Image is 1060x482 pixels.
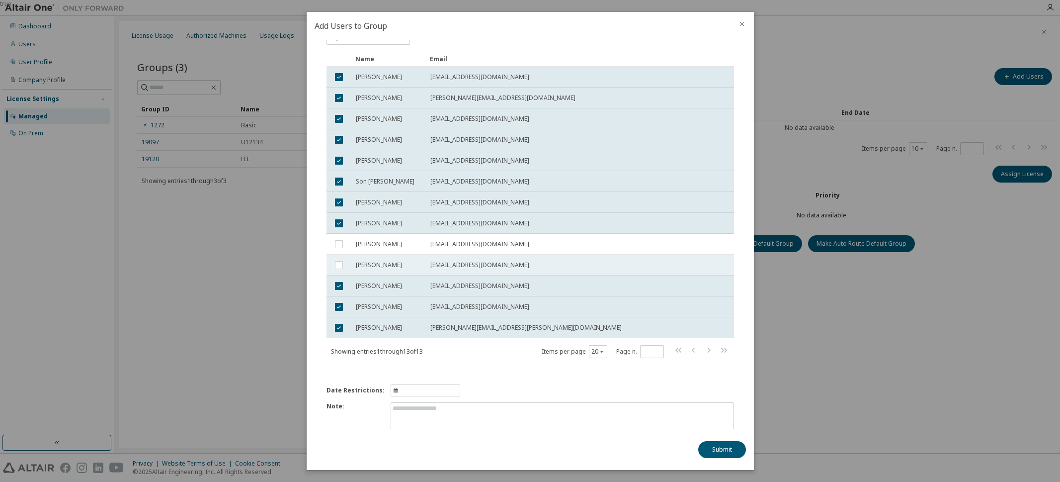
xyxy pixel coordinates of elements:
span: [PERSON_NAME] [356,198,402,206]
label: Date Restrictions: [326,386,385,394]
span: [PERSON_NAME] [356,261,402,269]
span: [PERSON_NAME] [356,157,402,165]
span: Items per page [542,345,607,358]
span: [PERSON_NAME] [356,324,402,332]
span: Showing entries 1 through 13 of 13 [331,347,423,356]
span: [EMAIL_ADDRESS][DOMAIN_NAME] [430,261,529,269]
span: Son [PERSON_NAME] [356,178,414,186]
div: Email [430,51,648,67]
span: [PERSON_NAME] [356,115,402,123]
span: [PERSON_NAME] [356,94,402,102]
span: [EMAIL_ADDRESS][DOMAIN_NAME] [430,303,529,311]
span: [EMAIL_ADDRESS][DOMAIN_NAME] [430,240,529,248]
button: 20 [591,348,605,356]
span: [PERSON_NAME] [356,219,402,227]
button: information [391,385,460,396]
span: [EMAIL_ADDRESS][DOMAIN_NAME] [430,198,529,206]
span: [PERSON_NAME][EMAIL_ADDRESS][DOMAIN_NAME] [430,94,575,102]
label: Note: [326,402,385,429]
span: [EMAIL_ADDRESS][DOMAIN_NAME] [430,282,529,290]
span: [EMAIL_ADDRESS][DOMAIN_NAME] [430,178,529,186]
div: Name [355,51,422,67]
button: Submit [698,441,746,458]
span: [EMAIL_ADDRESS][DOMAIN_NAME] [430,73,529,81]
span: [PERSON_NAME] [356,303,402,311]
span: [EMAIL_ADDRESS][DOMAIN_NAME] [430,136,529,144]
span: [PERSON_NAME] [356,73,402,81]
span: [EMAIL_ADDRESS][DOMAIN_NAME] [430,115,529,123]
span: [PERSON_NAME] [356,282,402,290]
button: close [738,20,746,28]
span: [PERSON_NAME] [356,136,402,144]
span: [EMAIL_ADDRESS][DOMAIN_NAME] [430,157,529,165]
span: [PERSON_NAME] [356,240,402,248]
span: [EMAIL_ADDRESS][DOMAIN_NAME] [430,219,529,227]
span: [PERSON_NAME][EMAIL_ADDRESS][PERSON_NAME][DOMAIN_NAME] [430,324,622,332]
span: Page n. [616,345,664,358]
h2: Add Users to Group [307,12,730,40]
